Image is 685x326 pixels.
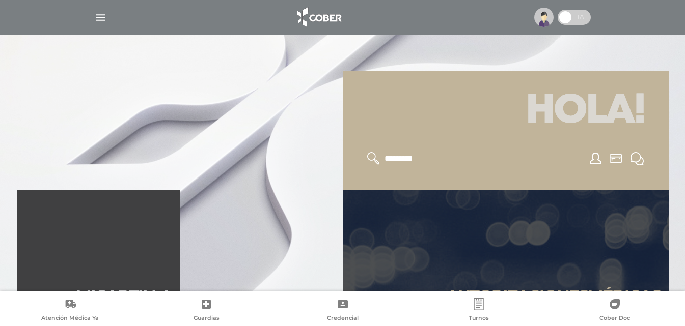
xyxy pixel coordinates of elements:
[343,190,669,312] a: Autorizacionesmédicas
[446,286,661,306] h2: Autori zaciones médicas
[292,5,345,29] img: logo_cober_home-white.png
[355,83,656,140] h1: Hola!
[76,286,172,306] h2: Mi car tilla
[599,314,630,323] span: Cober Doc
[17,190,180,312] a: Micartilla
[410,298,546,324] a: Turnos
[41,314,99,323] span: Atención Médica Ya
[534,8,554,27] img: profile-placeholder.svg
[138,298,274,324] a: Guardias
[194,314,220,323] span: Guardias
[2,298,138,324] a: Atención Médica Ya
[469,314,489,323] span: Turnos
[327,314,359,323] span: Credencial
[94,11,107,24] img: Cober_menu-lines-white.svg
[275,298,410,324] a: Credencial
[547,298,683,324] a: Cober Doc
